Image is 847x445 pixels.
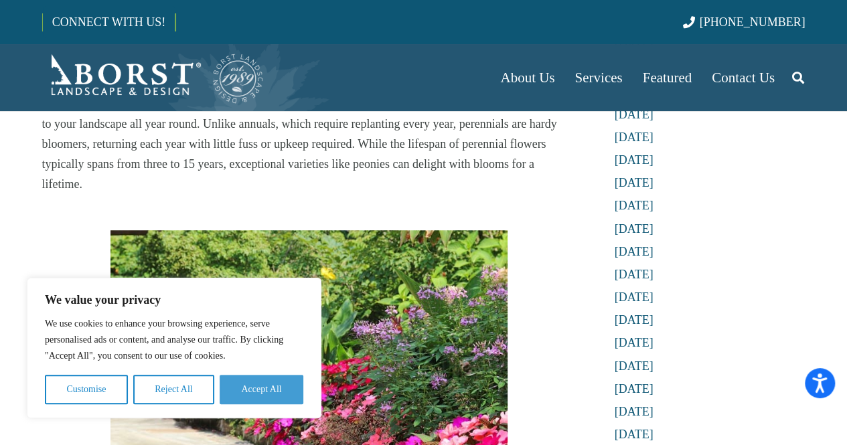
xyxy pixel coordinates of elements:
[615,405,653,418] a: [DATE]
[615,382,653,395] a: [DATE]
[220,375,303,404] button: Accept All
[633,44,702,111] a: Featured
[712,70,775,86] span: Contact Us
[643,70,692,86] span: Featured
[615,176,653,189] a: [DATE]
[500,70,554,86] span: About Us
[615,222,653,236] a: [DATE]
[615,153,653,167] a: [DATE]
[133,375,214,404] button: Reject All
[702,44,785,111] a: Contact Us
[42,94,576,194] p: Introducing perennials into your garden not only injects vibrant color but also introduces captiv...
[564,44,632,111] a: Services
[615,313,653,327] a: [DATE]
[682,15,805,29] a: [PHONE_NUMBER]
[45,316,303,364] p: We use cookies to enhance your browsing experience, serve personalised ads or content, and analys...
[615,428,653,441] a: [DATE]
[700,15,805,29] span: [PHONE_NUMBER]
[615,108,653,121] a: [DATE]
[45,292,303,308] p: We value your privacy
[42,51,264,104] a: Borst-Logo
[27,278,321,418] div: We value your privacy
[490,44,564,111] a: About Us
[574,70,622,86] span: Services
[45,375,128,404] button: Customise
[785,61,812,94] a: Search
[615,130,653,144] a: [DATE]
[615,268,653,281] a: [DATE]
[615,290,653,304] a: [DATE]
[615,336,653,349] a: [DATE]
[615,245,653,258] a: [DATE]
[43,6,175,38] a: CONNECT WITH US!
[615,359,653,373] a: [DATE]
[615,199,653,212] a: [DATE]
